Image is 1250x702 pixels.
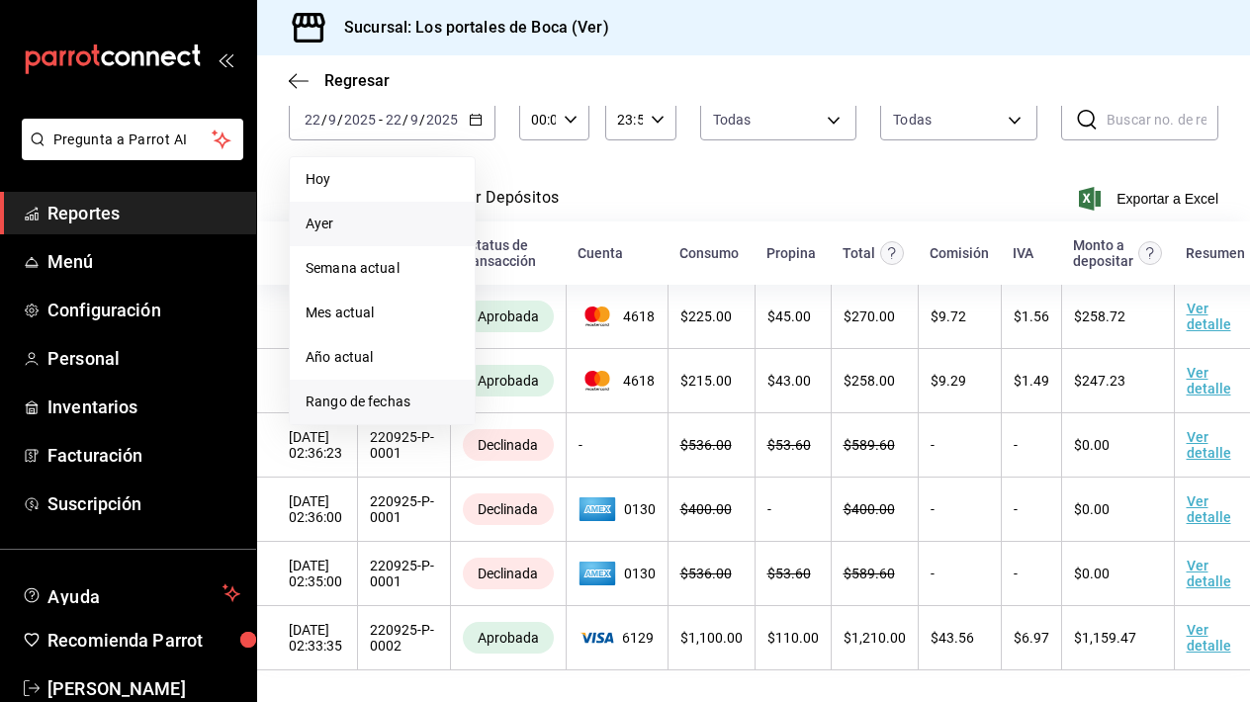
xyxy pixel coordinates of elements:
[1001,413,1061,478] td: -
[306,169,459,190] span: Hoy
[47,200,240,226] span: Reportes
[14,143,243,164] a: Pregunta a Parrot AI
[930,245,989,261] div: Comisión
[713,110,752,130] span: Todas
[304,112,321,128] input: --
[844,373,895,389] span: $ 258.00
[579,630,656,646] span: 6129
[463,365,554,396] div: Transacciones cobradas de manera exitosa.
[470,308,547,324] span: Aprobada
[918,478,1001,542] td: -
[463,622,554,654] div: Transacciones cobradas de manera exitosa.
[566,413,668,478] td: -
[306,347,459,368] span: Año actual
[470,501,546,517] span: Declinada
[306,303,459,323] span: Mes actual
[47,394,240,420] span: Inventarios
[1001,542,1061,606] td: -
[680,437,732,453] span: $ 536.00
[306,214,459,234] span: Ayer
[844,308,895,324] span: $ 270.00
[679,245,739,261] div: Consumo
[680,501,732,517] span: $ 400.00
[47,442,240,469] span: Facturación
[931,630,974,646] span: $ 43.56
[385,112,402,128] input: --
[680,566,732,581] span: $ 536.00
[463,493,554,525] div: Transacciones declinadas por el banco emisor. No se hace ningún cargo al tarjetahabiente ni al co...
[321,112,327,128] span: /
[218,51,233,67] button: open_drawer_menu
[419,112,425,128] span: /
[257,349,357,413] td: [DATE] 19:03:37
[47,675,240,702] span: [PERSON_NAME]
[257,542,357,606] td: [DATE] 02:35:00
[1074,630,1136,646] span: $ 1,159.47
[767,630,819,646] span: $ 110.00
[47,581,215,605] span: Ayuda
[680,373,732,389] span: $ 215.00
[257,478,357,542] td: [DATE] 02:36:00
[328,16,609,40] h3: Sucursal: Los portales de Boca (Ver)
[470,566,546,581] span: Declinada
[425,112,459,128] input: ----
[379,112,383,128] span: -
[767,566,811,581] span: $ 53.60
[1187,622,1231,654] a: Ver detalle
[457,188,560,221] button: Ver Depósitos
[1074,308,1125,324] span: $ 258.72
[257,285,357,349] td: [DATE] 21:20:21
[844,630,906,646] span: $ 1,210.00
[767,437,811,453] span: $ 53.60
[1083,187,1218,211] span: Exportar a Excel
[343,112,377,128] input: ----
[1074,373,1125,389] span: $ 247.23
[402,112,408,128] span: /
[463,429,554,461] div: Transacciones declinadas por el banco emisor. No se hace ningún cargo al tarjetahabiente ni al co...
[357,478,450,542] td: 220925-P-0001
[1061,542,1174,606] td: $0.00
[462,237,554,269] div: Estatus de transacción
[766,245,816,261] div: Propina
[324,71,390,90] span: Regresar
[463,301,554,332] div: Transacciones cobradas de manera exitosa.
[918,542,1001,606] td: -
[680,308,732,324] span: $ 225.00
[1061,478,1174,542] td: $0.00
[931,308,966,324] span: $ 9.72
[578,245,623,261] div: Cuenta
[1187,558,1231,589] a: Ver detalle
[579,371,656,391] span: 4618
[844,566,895,581] span: $ 589.60
[1014,630,1049,646] span: $ 6.97
[1061,413,1174,478] td: $0.00
[47,297,240,323] span: Configuración
[470,630,547,646] span: Aprobada
[47,345,240,372] span: Personal
[755,478,831,542] td: -
[289,71,390,90] button: Regresar
[1187,301,1231,332] a: Ver detalle
[357,542,450,606] td: 220925-P-0001
[409,112,419,128] input: --
[47,248,240,275] span: Menú
[327,112,337,128] input: --
[47,627,240,654] span: Recomienda Parrot
[306,258,459,279] span: Semana actual
[1107,100,1218,139] input: Buscar no. de referencia
[1013,245,1033,261] div: IVA
[843,245,875,261] div: Total
[931,373,966,389] span: $ 9.29
[257,413,357,478] td: [DATE] 02:36:23
[918,413,1001,478] td: -
[1014,373,1049,389] span: $ 1.49
[1138,241,1162,265] svg: Este es el monto resultante del total pagado menos comisión e IVA. Esta será la parte que se depo...
[47,490,240,517] span: Suscripción
[1014,308,1049,324] span: $ 1.56
[357,606,450,670] td: 220925-P-0002
[1187,493,1231,525] a: Ver detalle
[767,373,811,389] span: $ 43.00
[337,112,343,128] span: /
[306,392,459,412] span: Rango de fechas
[53,130,213,150] span: Pregunta a Parrot AI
